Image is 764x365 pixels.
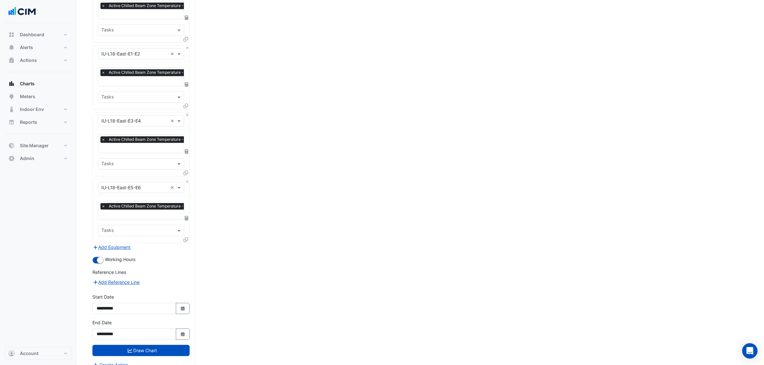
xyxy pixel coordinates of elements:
[107,203,206,209] span: Active Chilled Beam Zone Temperature - L18, E5_E6
[20,155,34,162] span: Admin
[184,170,188,175] span: Clone Favourites and Tasks from this Equipment to other Equipment
[5,103,72,116] button: Indoor Env
[8,106,15,113] app-icon: Indoor Env
[92,319,112,326] label: End Date
[8,81,15,87] app-icon: Charts
[5,41,72,54] button: Alerts
[180,306,186,311] fa-icon: Select Date
[184,103,188,109] span: Clone Favourites and Tasks from this Equipment to other Equipment
[5,116,72,129] button: Reports
[100,93,114,102] div: Tasks
[5,77,72,90] button: Charts
[742,343,758,359] div: Open Intercom Messenger
[185,179,189,183] button: Close
[92,269,126,276] label: Reference Lines
[184,149,190,154] span: Choose Function
[5,90,72,103] button: Meters
[100,136,106,143] span: ×
[20,31,44,38] span: Dashboard
[8,155,15,162] app-icon: Admin
[92,243,131,251] button: Add Equipment
[5,28,72,41] button: Dashboard
[100,69,106,76] span: ×
[100,160,114,168] div: Tasks
[8,5,37,18] img: Company Logo
[170,184,176,191] span: Clear
[92,278,140,286] button: Add Reference Line
[100,203,106,209] span: ×
[184,82,190,87] span: Choose Function
[8,31,15,38] app-icon: Dashboard
[20,106,44,113] span: Indoor Env
[170,50,176,57] span: Clear
[20,81,35,87] span: Charts
[5,54,72,67] button: Actions
[92,293,114,300] label: Start Date
[5,152,72,165] button: Admin
[5,347,72,360] button: Account
[20,119,37,125] span: Reports
[170,117,176,124] span: Clear
[184,36,188,42] span: Clone Favourites and Tasks from this Equipment to other Equipment
[5,139,72,152] button: Site Manager
[184,215,190,221] span: Choose Function
[8,142,15,149] app-icon: Site Manager
[8,57,15,64] app-icon: Actions
[184,15,190,20] span: Choose Function
[184,237,188,242] span: Clone Favourites and Tasks from this Equipment to other Equipment
[107,69,205,76] span: Active Chilled Beam Zone Temperature - L18, E1_E2
[8,44,15,51] app-icon: Alerts
[107,3,205,9] span: Active Chilled Beam Zone Temperature - L17, E5_E6
[100,26,114,35] div: Tasks
[180,331,186,337] fa-icon: Select Date
[20,93,35,100] span: Meters
[8,119,15,125] app-icon: Reports
[92,345,190,356] button: Draw Chart
[20,57,37,64] span: Actions
[107,136,206,143] span: Active Chilled Beam Zone Temperature - L18, E3_E4
[8,93,15,100] app-icon: Meters
[100,227,114,235] div: Tasks
[105,257,135,262] span: Working Hours
[20,350,39,357] span: Account
[185,46,189,50] button: Close
[185,113,189,117] button: Close
[20,142,49,149] span: Site Manager
[100,3,106,9] span: ×
[20,44,33,51] span: Alerts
